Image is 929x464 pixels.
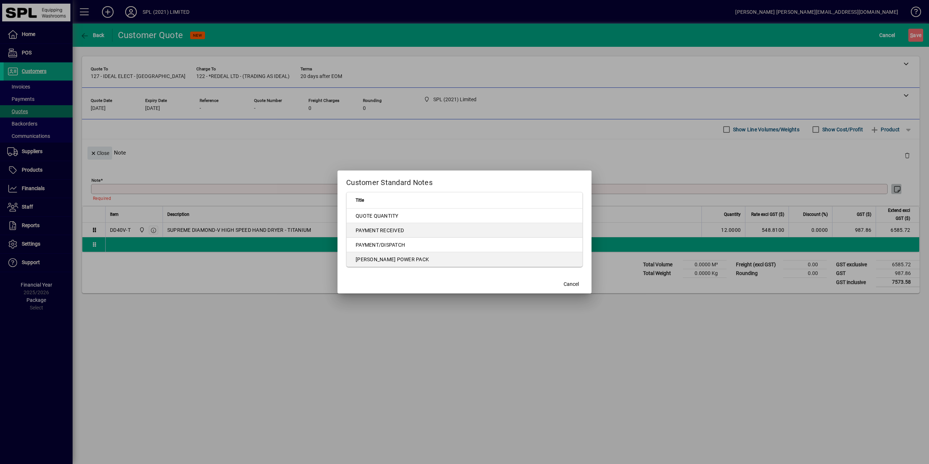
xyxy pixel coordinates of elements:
[337,171,592,192] h2: Customer Standard Notes
[347,209,582,223] td: QUOTE QUANTITY
[564,280,579,288] span: Cancel
[347,252,582,267] td: [PERSON_NAME] POWER PACK
[560,278,583,291] button: Cancel
[347,238,582,252] td: PAYMENT/DISPATCH
[356,196,364,204] span: Title
[347,223,582,238] td: PAYMENT RECEIVED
